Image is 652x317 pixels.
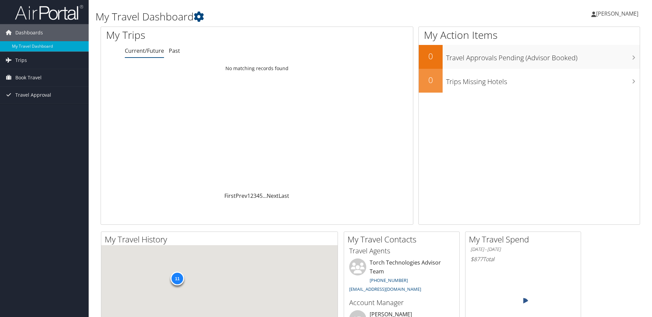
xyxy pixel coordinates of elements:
span: Book Travel [15,69,42,86]
a: 4 [256,192,260,200]
span: Dashboards [15,24,43,41]
h6: Total [471,255,576,263]
h1: My Trips [106,28,278,42]
h1: My Action Items [419,28,640,42]
a: Prev [236,192,247,200]
li: Torch Technologies Advisor Team [346,258,458,295]
span: Trips [15,52,27,69]
a: Past [169,47,180,54]
img: airportal-logo.png [15,4,83,20]
h2: My Travel Contacts [347,234,459,245]
div: 11 [171,272,184,285]
a: [EMAIL_ADDRESS][DOMAIN_NAME] [349,286,421,292]
span: [PERSON_NAME] [596,10,638,17]
a: 1 [247,192,250,200]
span: … [263,192,267,200]
a: 3 [253,192,256,200]
a: 5 [260,192,263,200]
h2: My Travel History [105,234,338,245]
a: Current/Future [125,47,164,54]
a: [PERSON_NAME] [591,3,645,24]
h3: Travel Agents [349,246,454,256]
h3: Trips Missing Hotels [446,74,640,86]
h3: Travel Approvals Pending (Advisor Booked) [446,50,640,63]
a: [PHONE_NUMBER] [370,277,408,283]
td: No matching records found [101,62,413,75]
h1: My Travel Dashboard [95,10,462,24]
h2: 0 [419,50,443,62]
a: 0Trips Missing Hotels [419,69,640,93]
a: 0Travel Approvals Pending (Advisor Booked) [419,45,640,69]
span: Travel Approval [15,86,51,104]
h3: Account Manager [349,298,454,307]
a: Next [267,192,279,200]
h2: 0 [419,74,443,86]
h6: [DATE] - [DATE] [471,246,576,253]
span: $877 [471,255,483,263]
a: 2 [250,192,253,200]
a: Last [279,192,289,200]
a: First [224,192,236,200]
h2: My Travel Spend [469,234,581,245]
